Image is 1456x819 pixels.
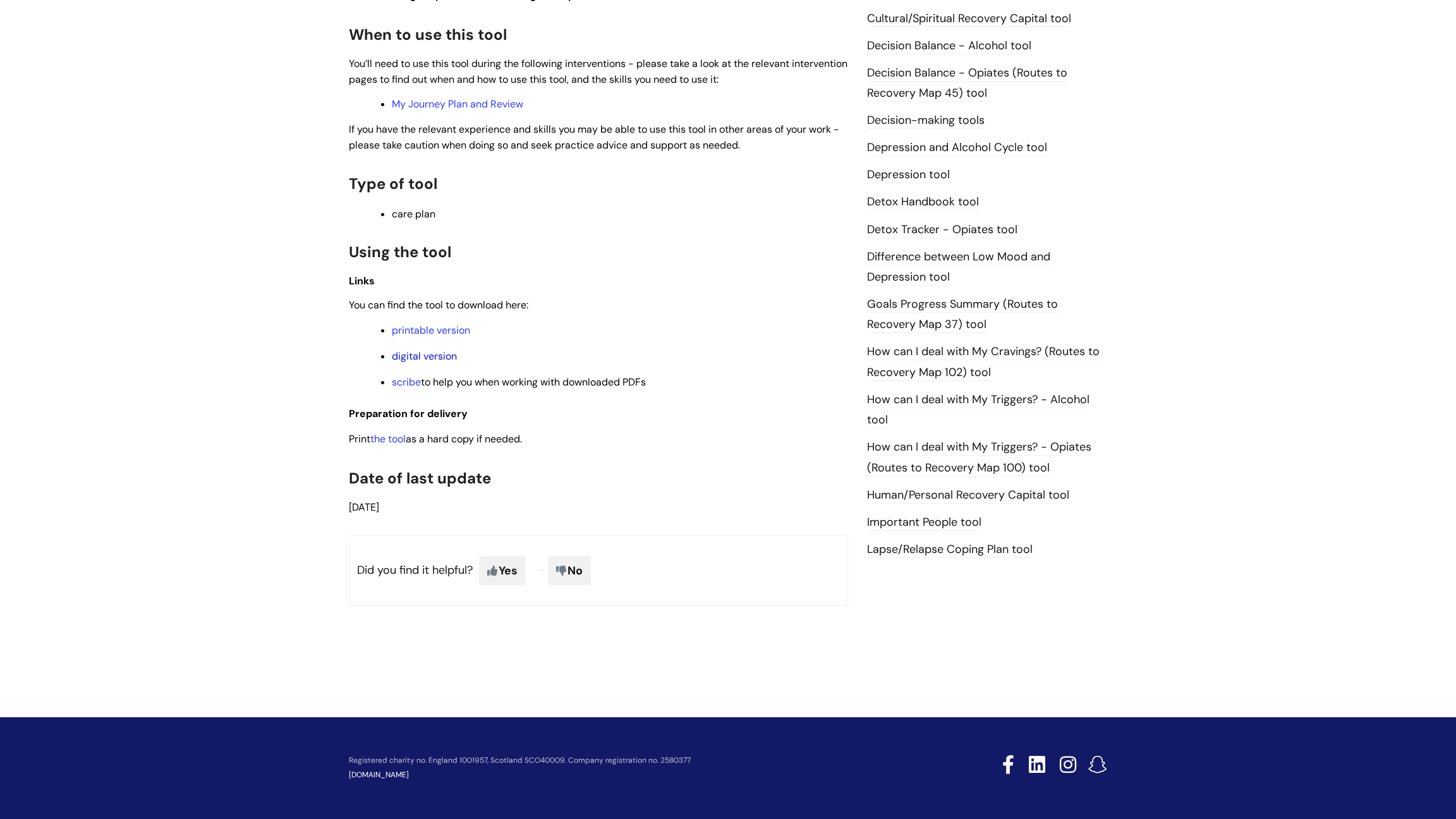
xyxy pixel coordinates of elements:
span: Date of last update [349,468,491,488]
span: When to use this tool [349,25,507,44]
a: the tool [370,432,406,446]
a: Depression tool [867,167,950,183]
a: Detox Handbook tool [867,194,979,210]
a: digital version [392,349,457,363]
a: Important People tool [867,514,981,531]
a: scribe [392,375,421,389]
span: You’ll need to use this tool during the following interventions - please take a look at the relev... [349,57,847,86]
a: Detox Tracker - Opiates tool [867,222,1017,238]
a: Decision-making tools [867,112,985,129]
a: printable version [392,324,470,337]
a: Goals Progress Summary (Routes to Recovery Map 37) tool [867,296,1058,333]
span: Preparation for delivery [349,407,468,420]
span: Type of tool [349,174,437,193]
a: My Journey Plan and Review [392,97,523,111]
a: Cultural/Spiritual Recovery Capital tool [867,11,1071,27]
span: No [548,556,591,585]
a: [DOMAIN_NAME] [349,770,409,780]
a: Difference between Low Mood and Depression tool [867,249,1050,286]
span: If you have the relevant experience and skills you may be able to use this tool in other areas of... [349,123,839,152]
a: How can I deal with My Triggers? - Opiates (Routes to Recovery Map 100) tool [867,439,1091,476]
p: Did you find it helpful? [349,535,848,606]
a: How can I deal with My Triggers? - Alcohol tool [867,392,1089,428]
span: [DATE] [349,500,379,514]
p: Registered charity no. England 1001957, Scotland SCO40009. Company registration no. 2580377 [349,756,913,765]
a: Decision Balance - Opiates (Routes to Recovery Map 45) tool [867,65,1067,102]
span: Links [349,274,375,288]
a: Human/Personal Recovery Capital tool [867,487,1069,504]
span: to help you when working with downloaded PDFs [392,375,646,389]
a: Decision Balance - Alcohol tool [867,38,1031,54]
span: You can find the tool to download here: [349,298,528,312]
span: Using the tool [349,242,451,262]
a: Lapse/Relapse Coping Plan tool [867,542,1033,558]
span: Print as a hard copy if needed. [349,432,522,446]
a: Depression and Alcohol Cycle tool [867,140,1047,156]
span: care plan [392,207,435,221]
a: How can I deal with My Cravings? (Routes to Recovery Map 102) tool [867,344,1100,380]
span: Yes [479,556,526,585]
